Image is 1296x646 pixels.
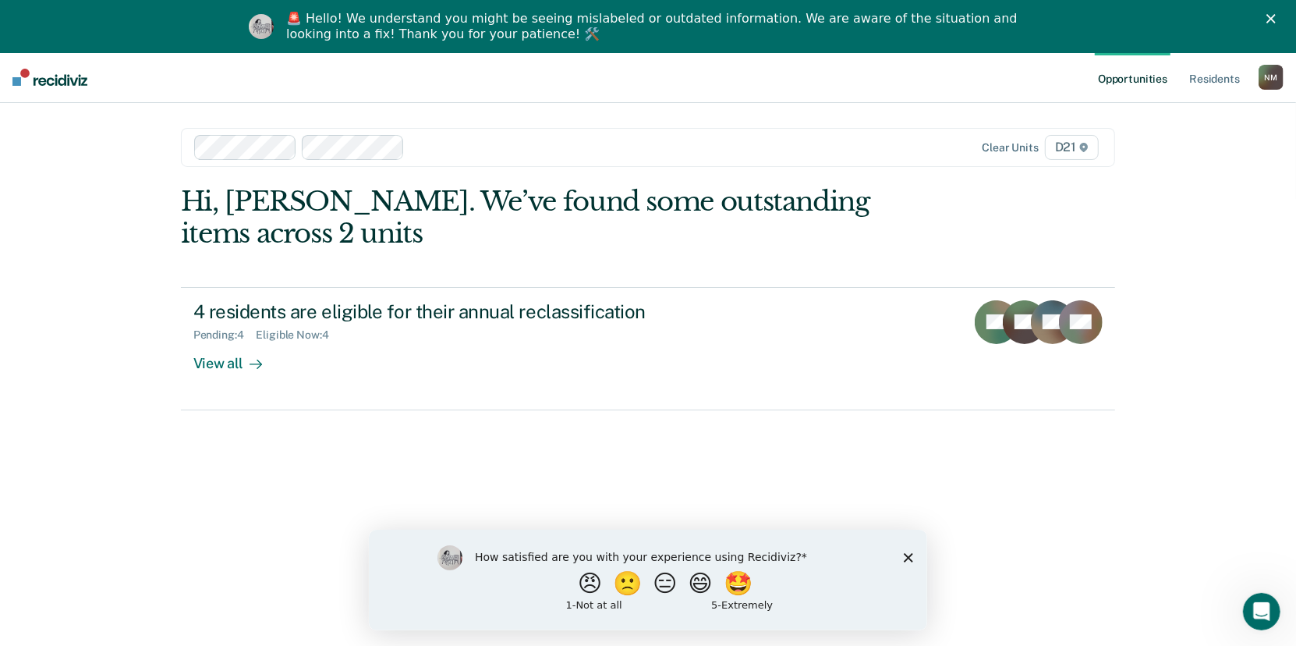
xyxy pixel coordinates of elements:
div: Eligible Now : 4 [257,328,342,342]
div: Close [1266,14,1282,23]
span: D21 [1045,135,1099,160]
div: Clear units [982,141,1039,154]
div: 🚨 Hello! We understand you might be seeing mislabeled or outdated information. We are aware of th... [286,11,1022,42]
img: Recidiviz [12,69,87,86]
iframe: Intercom live chat [1243,593,1280,630]
img: Profile image for Kim [249,14,274,39]
div: Hi, [PERSON_NAME]. We’ve found some outstanding items across 2 units [181,186,929,250]
a: Opportunities [1095,52,1170,102]
button: NM [1259,65,1284,90]
div: N M [1259,65,1284,90]
div: Pending : 4 [193,328,257,342]
div: 4 residents are eligible for their annual reclassification [193,300,741,323]
iframe: Survey by Kim from Recidiviz [369,530,927,630]
a: 4 residents are eligible for their annual reclassificationPending:4Eligible Now:4View all [181,287,1116,410]
a: Residents [1186,52,1243,102]
div: View all [193,342,281,372]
